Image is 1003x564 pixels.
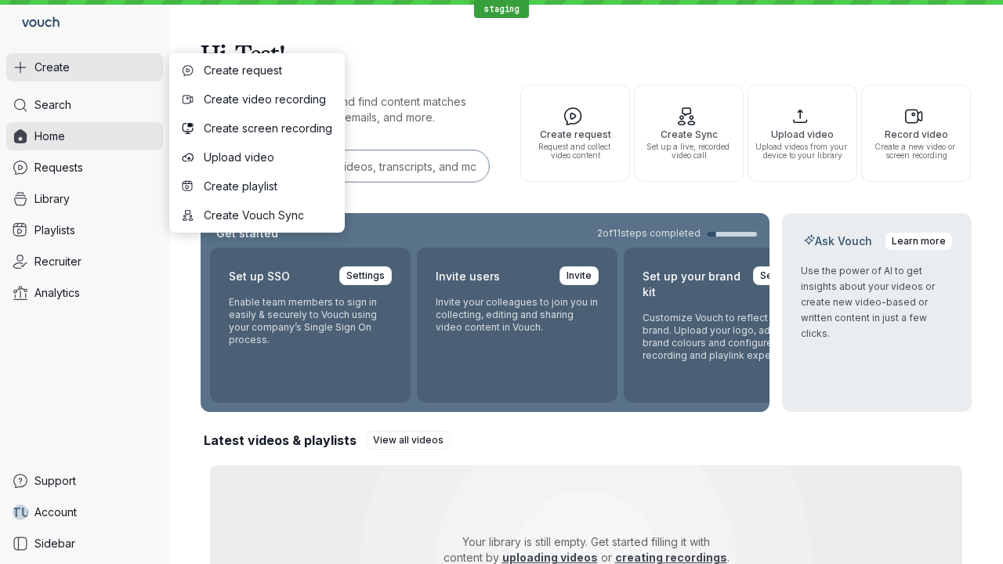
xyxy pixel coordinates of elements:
[172,85,342,114] button: Create video recording
[201,31,972,75] h1: Hi, Test!
[641,129,737,139] span: Create Sync
[6,91,163,119] a: Search
[6,216,163,244] a: Playlists
[373,432,444,448] span: View all videos
[204,179,332,194] span: Create playlist
[436,266,500,287] h2: Invite users
[748,85,857,182] button: Upload videoUpload videos from your device to your library
[6,53,163,81] button: Create
[502,551,598,564] a: uploading videos
[801,263,953,342] p: Use the power of AI to get insights about your videos or create new video-based or written conten...
[366,431,451,450] a: View all videos
[34,536,75,551] span: Sidebar
[172,201,342,230] button: Create Vouch Sync
[6,122,163,150] a: Home
[6,248,163,276] a: Recruiter
[6,279,163,307] a: Analytics
[755,129,850,139] span: Upload video
[34,222,75,238] span: Playlists
[6,467,163,495] a: Support
[172,114,342,143] button: Create screen recording
[172,172,342,201] button: Create playlist
[567,268,592,284] span: Invite
[6,498,163,526] a: TUAccount
[34,285,80,301] span: Analytics
[520,85,630,182] button: Create requestRequest and collect video content
[755,143,850,160] span: Upload videos from your device to your library
[6,530,163,558] a: Sidebar
[6,185,163,213] a: Library
[204,92,332,107] span: Create video recording
[868,129,964,139] span: Record video
[21,504,30,520] span: U
[34,473,76,489] span: Support
[436,296,599,334] p: Invite your colleagues to join you in collecting, editing and sharing video content in Vouch.
[172,56,342,85] button: Create request
[229,266,290,287] h2: Set up SSO
[527,143,623,160] span: Request and collect video content
[34,504,77,520] span: Account
[34,128,65,144] span: Home
[34,254,81,269] span: Recruiter
[213,226,281,241] h2: Get started
[885,232,953,251] a: Learn more
[172,143,342,172] button: Upload video
[204,121,332,136] span: Create screen recording
[34,191,70,207] span: Library
[201,94,492,125] p: Search for any keywords and find content matches through transcriptions, user emails, and more.
[597,227,757,240] a: 2of11steps completed
[801,233,875,249] h2: Ask Vouch
[34,60,70,75] span: Create
[6,154,163,182] a: Requests
[641,143,737,160] span: Set up a live, recorded video call
[6,6,66,41] a: Go to homepage
[634,85,744,182] button: Create SyncSet up a live, recorded video call
[12,504,21,520] span: T
[34,160,83,175] span: Requests
[204,63,332,78] span: Create request
[868,143,964,160] span: Create a new video or screen recording
[229,296,392,346] p: Enable team members to sign in easily & securely to Vouch using your company’s Single Sign On pro...
[760,268,798,284] span: Settings
[861,85,971,182] button: Record videoCreate a new video or screen recording
[527,129,623,139] span: Create request
[643,266,744,302] h2: Set up your brand kit
[892,233,946,249] span: Learn more
[346,268,385,284] span: Settings
[643,312,806,362] p: Customize Vouch to reflect your brand. Upload your logo, adjust brand colours and configure the r...
[559,266,599,285] a: Invite
[615,551,727,564] a: creating recordings
[204,208,332,223] span: Create Vouch Sync
[204,432,357,449] h2: Latest videos & playlists
[204,150,332,165] span: Upload video
[753,266,806,285] a: Settings
[597,227,701,240] span: 2 of 11 steps completed
[34,97,71,113] span: Search
[339,266,392,285] a: Settings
